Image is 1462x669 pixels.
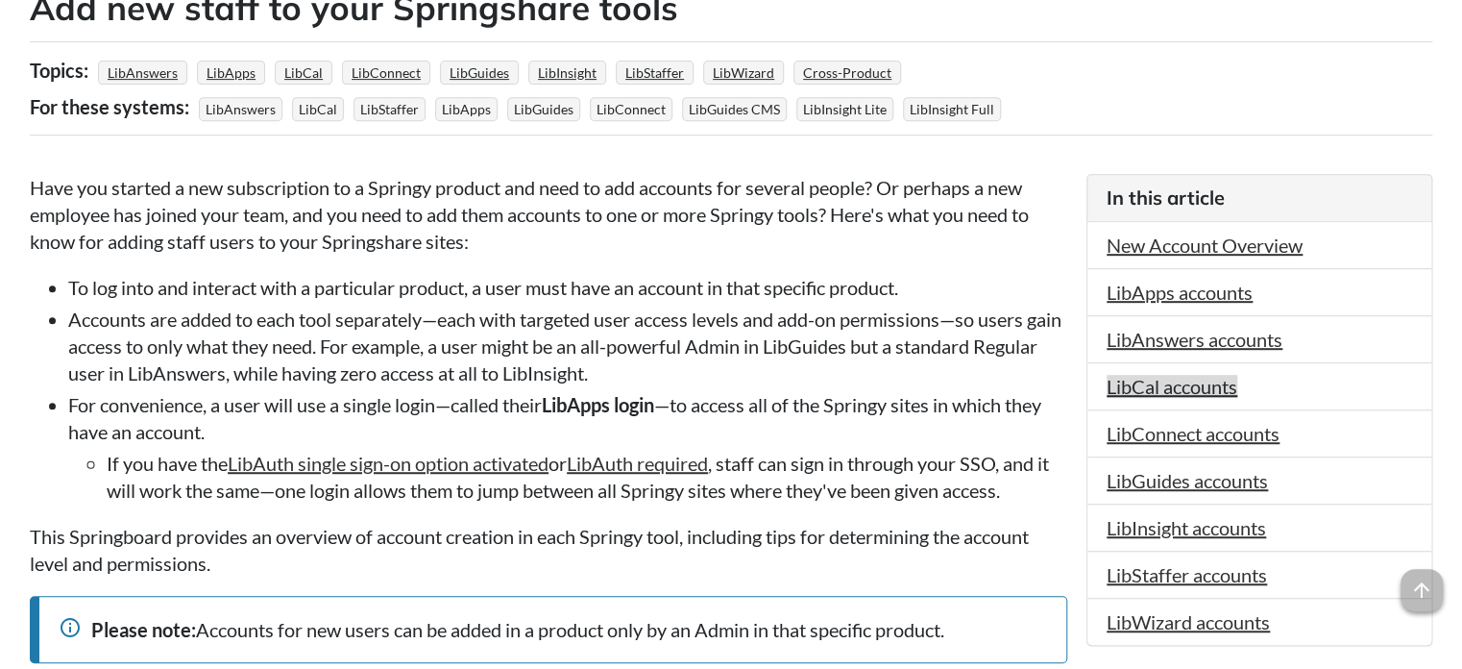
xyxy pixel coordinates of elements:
a: LibAnswers accounts [1107,328,1282,351]
span: LibInsight Full [903,97,1001,121]
span: LibAnswers [199,97,282,121]
span: LibConnect [590,97,672,121]
a: LibAnswers [105,59,181,87]
span: LibApps [435,97,498,121]
div: Topics: [30,52,93,88]
a: LibCal accounts [1107,375,1237,398]
a: LibInsight [535,59,599,87]
a: LibWizard [710,59,777,87]
a: LibApps accounts [1107,281,1253,304]
strong: Please note: [91,618,196,641]
li: Accounts are added to each tool separately—each with targeted user access levels and add-on permi... [68,306,1067,386]
li: If you have the or , staff can sign in through your SSO, and it will work the same—one login allo... [107,450,1067,504]
a: LibStaffer [622,59,687,87]
li: To log into and interact with a particular product, a user must have an account in that specific ... [68,274,1067,301]
a: LibWizard accounts [1107,610,1270,633]
a: LibGuides [447,59,512,87]
div: Accounts for new users can be added in a product only by an Admin in that specific product. [59,616,1047,643]
a: LibConnect accounts [1107,422,1279,445]
li: For convenience, a user will use a single login—called their —to access all of the Springy sites ... [68,391,1067,504]
a: LibCal [281,59,326,87]
a: LibStaffer accounts [1107,563,1267,586]
span: arrow_upward [1401,569,1443,611]
a: LibAuth single sign-on option activated [228,452,548,475]
a: LibApps [204,59,258,87]
span: LibGuides CMS [682,97,787,121]
span: LibInsight Lite [796,97,893,121]
span: LibGuides [507,97,580,121]
div: For these systems: [30,88,194,125]
a: LibGuides accounts [1107,469,1268,492]
span: LibCal [292,97,344,121]
a: LibConnect [349,59,424,87]
span: LibStaffer [353,97,426,121]
span: info [59,616,82,639]
a: Cross-Product [800,59,894,87]
a: LibInsight accounts [1107,516,1266,539]
h3: In this article [1107,185,1412,211]
a: arrow_upward [1401,571,1443,594]
strong: LibApps login [542,393,654,416]
p: This Springboard provides an overview of account creation in each Springy tool, including tips fo... [30,523,1067,577]
a: LibAuth required [567,452,708,475]
p: Have you started a new subscription to a Springy product and need to add accounts for several peo... [30,174,1067,255]
a: New Account Overview [1107,234,1303,257]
